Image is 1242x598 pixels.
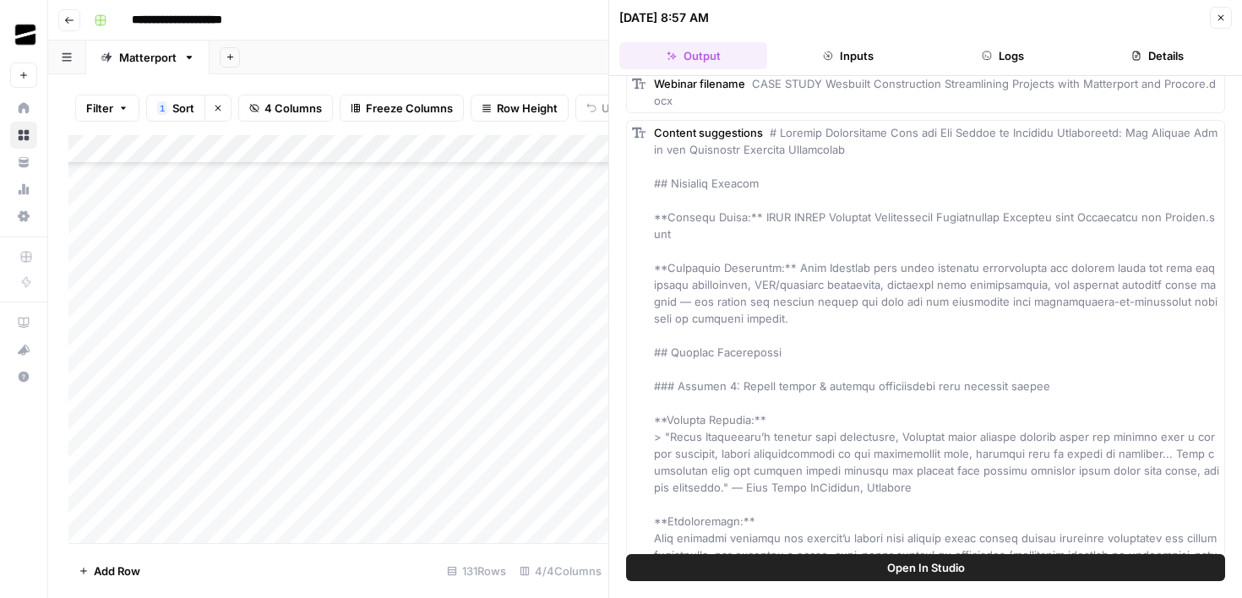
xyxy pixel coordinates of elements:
span: Freeze Columns [366,100,453,117]
img: OGM Logo [10,19,41,50]
button: 4 Columns [238,95,333,122]
span: Add Row [94,563,140,579]
button: Logs [929,42,1077,69]
a: Your Data [10,149,37,176]
span: 1 [160,101,165,115]
button: Details [1084,42,1232,69]
button: Freeze Columns [340,95,464,122]
span: Row Height [497,100,558,117]
div: 4/4 Columns [513,557,608,584]
div: 131 Rows [440,557,513,584]
a: Browse [10,122,37,149]
button: Workspace: OGM [10,14,37,56]
span: Sort [172,100,194,117]
button: Add Row [68,557,150,584]
button: Help + Support [10,363,37,390]
span: Webinar filename [654,77,745,90]
button: What's new? [10,336,37,363]
button: Open In Studio [626,554,1225,581]
span: CASE STUDY Wesbuilt Construction Streamlining Projects with Matterport and Procore.docx [654,77,1216,107]
div: 1 [157,101,167,115]
div: Matterport [119,49,177,66]
div: What's new? [11,337,36,362]
button: Row Height [471,95,569,122]
button: Undo [575,95,641,122]
span: Open In Studio [887,559,965,576]
div: [DATE] 8:57 AM [619,9,709,26]
button: Filter [75,95,139,122]
button: Output [619,42,767,69]
a: AirOps Academy [10,309,37,336]
span: 4 Columns [264,100,322,117]
button: 1Sort [146,95,204,122]
span: Content suggestions [654,126,763,139]
a: Usage [10,176,37,203]
span: Filter [86,100,113,117]
a: Settings [10,203,37,230]
button: Inputs [774,42,922,69]
a: Matterport [86,41,210,74]
a: Home [10,95,37,122]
